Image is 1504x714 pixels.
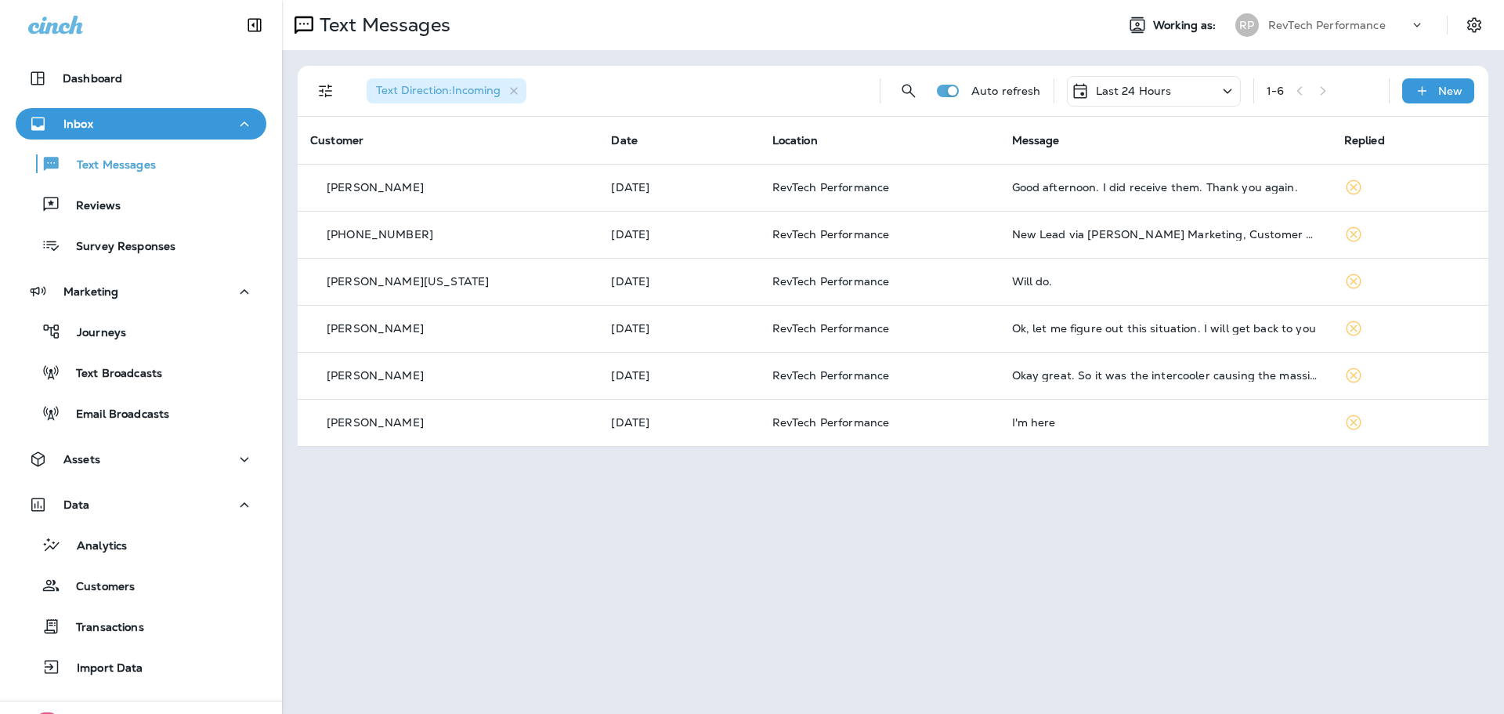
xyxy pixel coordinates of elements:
[63,72,122,85] p: Dashboard
[1438,85,1462,97] p: New
[16,444,266,475] button: Assets
[376,83,501,97] span: Text Direction : Incoming
[1344,133,1385,147] span: Replied
[772,321,890,335] span: RevTech Performance
[63,118,93,130] p: Inbox
[61,661,143,676] p: Import Data
[327,181,424,194] p: [PERSON_NAME]
[16,651,266,683] button: Import Data
[63,498,90,511] p: Data
[60,199,121,214] p: Reviews
[60,621,144,636] p: Transactions
[16,356,266,389] button: Text Broadcasts
[772,227,890,241] span: RevTech Performance
[893,75,924,107] button: Search Messages
[611,369,747,382] p: Oct 9, 2025 11:19 AM
[772,415,890,429] span: RevTech Performance
[16,229,266,262] button: Survey Responses
[611,181,747,194] p: Oct 10, 2025 12:15 PM
[16,528,266,561] button: Analytics
[1012,228,1319,241] div: New Lead via Merrick Marketing, Customer Name: Shahryar I., Contact info: Masked phone number ava...
[611,275,747,288] p: Oct 9, 2025 06:51 PM
[1012,416,1319,429] div: I'm here
[1012,322,1319,335] div: Ok, let me figure out this situation. I will get back to you
[60,367,162,382] p: Text Broadcasts
[16,188,266,221] button: Reviews
[1267,85,1284,97] div: 1 - 6
[1235,13,1259,37] div: RP
[1012,369,1319,382] div: Okay great. So it was the intercooler causing the massive boost leak?
[310,133,363,147] span: Customer
[310,75,342,107] button: Filters
[233,9,277,41] button: Collapse Sidebar
[327,228,433,241] p: [PHONE_NUMBER]
[1012,181,1319,194] div: Good afternoon. I did receive them. Thank you again.
[61,539,127,554] p: Analytics
[60,240,175,255] p: Survey Responses
[1153,19,1220,32] span: Working as:
[611,133,638,147] span: Date
[327,416,424,429] p: [PERSON_NAME]
[1012,275,1319,288] div: Will do.
[16,147,266,180] button: Text Messages
[611,322,747,335] p: Oct 9, 2025 11:39 AM
[16,610,266,643] button: Transactions
[327,275,489,288] p: [PERSON_NAME][US_STATE]
[1096,85,1172,97] p: Last 24 Hours
[313,13,450,37] p: Text Messages
[61,158,156,173] p: Text Messages
[1460,11,1488,39] button: Settings
[971,85,1041,97] p: Auto refresh
[772,180,890,194] span: RevTech Performance
[611,228,747,241] p: Oct 9, 2025 09:16 PM
[16,276,266,307] button: Marketing
[772,133,818,147] span: Location
[16,489,266,520] button: Data
[1012,133,1060,147] span: Message
[16,397,266,429] button: Email Broadcasts
[367,78,526,103] div: Text Direction:Incoming
[16,315,266,348] button: Journeys
[327,369,424,382] p: [PERSON_NAME]
[611,416,747,429] p: Oct 9, 2025 08:50 AM
[1268,19,1386,31] p: RevTech Performance
[327,322,424,335] p: [PERSON_NAME]
[16,63,266,94] button: Dashboard
[63,285,118,298] p: Marketing
[16,108,266,140] button: Inbox
[63,453,100,466] p: Assets
[60,580,135,595] p: Customers
[60,408,169,422] p: Email Broadcasts
[772,368,890,382] span: RevTech Performance
[16,569,266,602] button: Customers
[772,274,890,288] span: RevTech Performance
[61,326,126,341] p: Journeys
